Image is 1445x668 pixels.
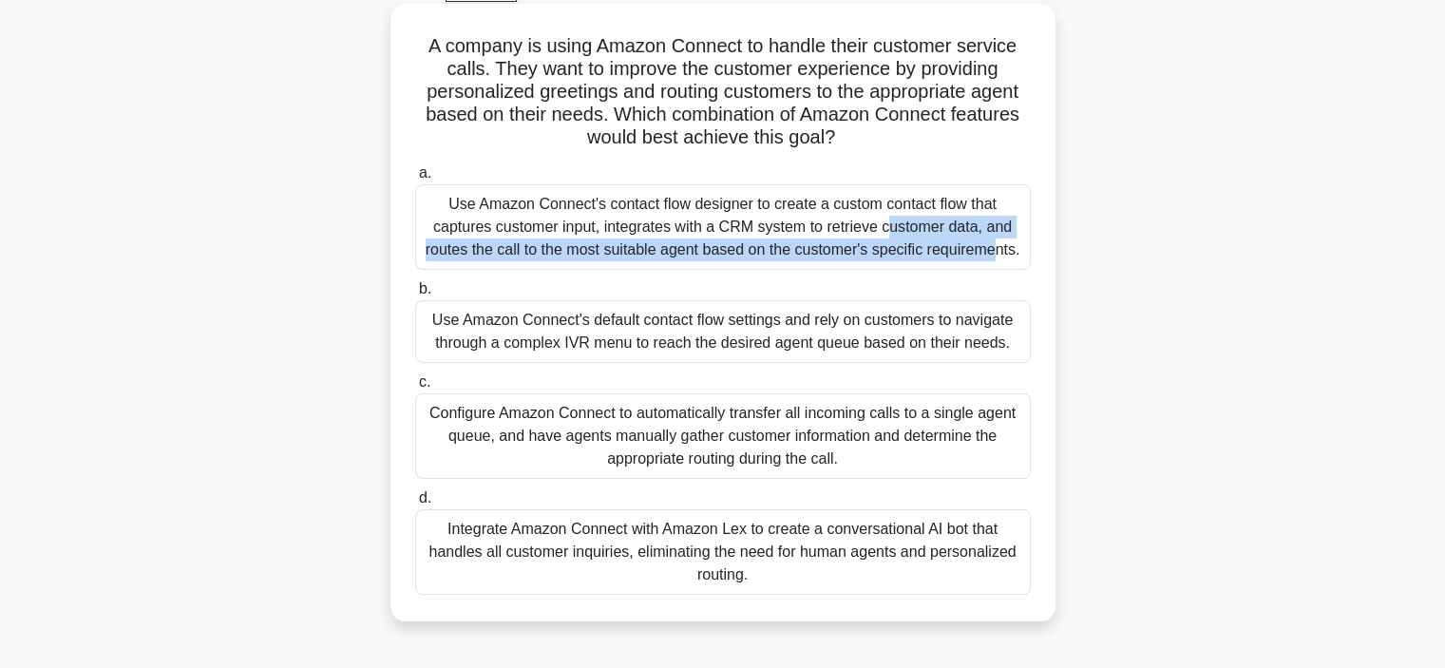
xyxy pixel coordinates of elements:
span: c. [419,373,430,390]
div: Use Amazon Connect's contact flow designer to create a custom contact flow that captures customer... [415,184,1031,270]
div: Integrate Amazon Connect with Amazon Lex to create a conversational AI bot that handles all custo... [415,509,1031,595]
div: Use Amazon Connect's default contact flow settings and rely on customers to navigate through a co... [415,300,1031,363]
h5: A company is using Amazon Connect to handle their customer service calls. They want to improve th... [413,34,1033,150]
div: Configure Amazon Connect to automatically transfer all incoming calls to a single agent queue, an... [415,393,1031,479]
span: a. [419,164,431,181]
span: d. [419,489,431,506]
span: b. [419,280,431,296]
